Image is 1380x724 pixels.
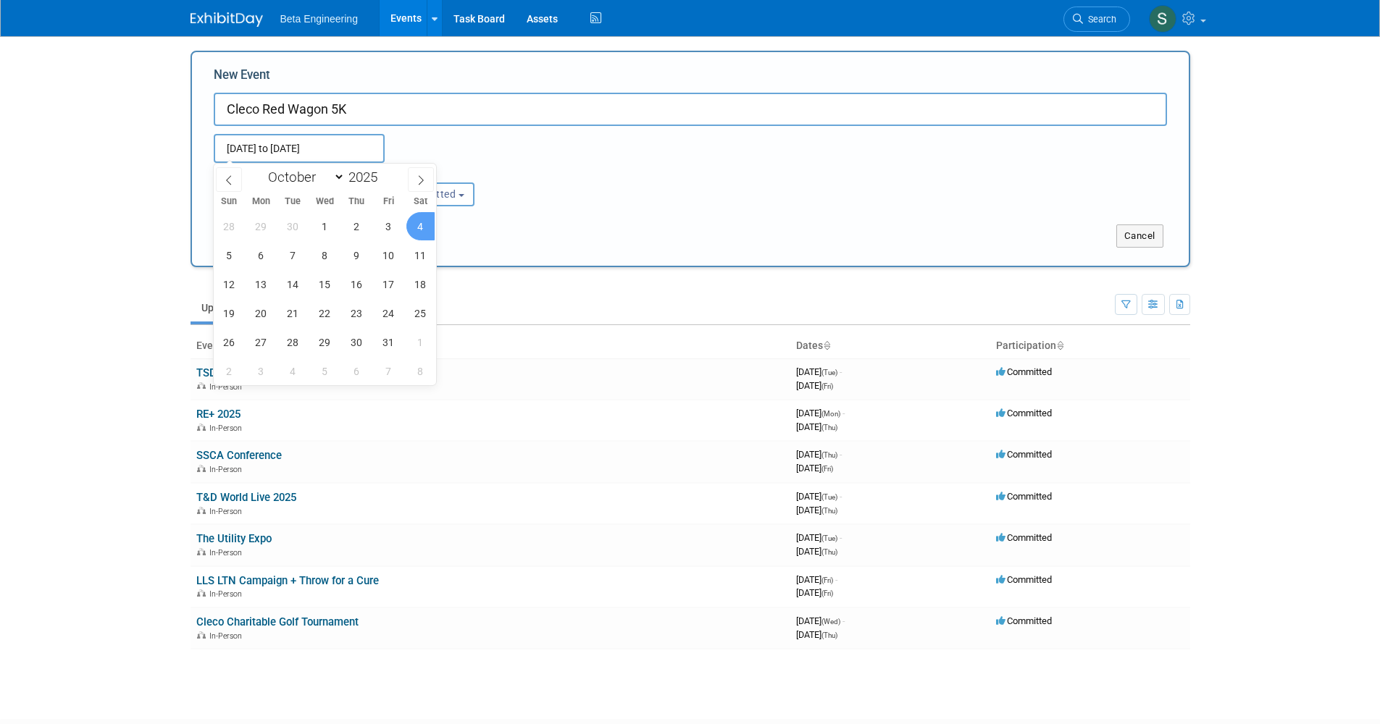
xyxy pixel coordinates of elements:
[821,631,837,639] span: (Thu)
[247,299,275,327] span: October 20, 2025
[247,212,275,240] span: September 29, 2025
[279,270,307,298] span: October 14, 2025
[996,615,1052,626] span: Committed
[375,328,403,356] span: October 31, 2025
[196,366,256,379] a: TSDOS 2025
[996,574,1052,585] span: Committed
[821,382,833,390] span: (Fri)
[215,357,243,385] span: November 2, 2025
[279,357,307,385] span: November 4, 2025
[821,589,833,597] span: (Fri)
[796,491,842,502] span: [DATE]
[343,212,371,240] span: October 2, 2025
[196,408,241,421] a: RE+ 2025
[796,574,837,585] span: [DATE]
[280,13,358,25] span: Beta Engineering
[343,241,371,269] span: October 9, 2025
[376,163,517,182] div: Participation:
[821,618,840,626] span: (Wed)
[796,532,842,543] span: [DATE]
[796,629,837,640] span: [DATE]
[215,328,243,356] span: October 26, 2025
[842,408,845,418] span: -
[821,465,833,473] span: (Fri)
[197,465,206,472] img: In-Person Event
[345,169,388,185] input: Year
[404,197,436,206] span: Sat
[214,93,1167,126] input: Name of Trade Show / Conference
[375,357,403,385] span: November 7, 2025
[990,334,1190,358] th: Participation
[191,294,272,321] a: Upcoming7
[796,463,833,473] span: [DATE]
[406,212,435,240] span: October 4, 2025
[1083,14,1116,25] span: Search
[311,357,339,385] span: November 5, 2025
[196,449,282,462] a: SSCA Conference
[191,334,790,358] th: Event
[196,615,359,628] a: Cleco Charitable Golf Tournament
[214,134,385,163] input: Start Date - End Date
[197,507,206,514] img: In-Person Event
[197,631,206,639] img: In-Person Event
[796,587,833,598] span: [DATE]
[343,357,371,385] span: November 6, 2025
[197,548,206,555] img: In-Person Event
[996,532,1052,543] span: Committed
[214,163,354,182] div: Attendance / Format:
[262,168,345,186] select: Month
[375,270,403,298] span: October 17, 2025
[840,366,842,377] span: -
[247,357,275,385] span: November 3, 2025
[343,270,371,298] span: October 16, 2025
[209,589,246,599] span: In-Person
[821,534,837,542] span: (Tue)
[343,299,371,327] span: October 23, 2025
[406,270,435,298] span: October 18, 2025
[309,197,340,206] span: Wed
[796,505,837,515] span: [DATE]
[215,212,243,240] span: September 28, 2025
[996,491,1052,502] span: Committed
[821,548,837,556] span: (Thu)
[1056,340,1063,351] a: Sort by Participation Type
[214,67,270,89] label: New Event
[1063,7,1130,32] a: Search
[821,410,840,418] span: (Mon)
[406,328,435,356] span: November 1, 2025
[821,576,833,584] span: (Fri)
[796,380,833,391] span: [DATE]
[796,408,845,418] span: [DATE]
[375,241,403,269] span: October 10, 2025
[840,532,842,543] span: -
[796,615,845,626] span: [DATE]
[247,241,275,269] span: October 6, 2025
[191,12,263,27] img: ExhibitDay
[279,241,307,269] span: October 7, 2025
[821,451,837,459] span: (Thu)
[821,493,837,501] span: (Tue)
[311,299,339,327] span: October 22, 2025
[823,340,830,351] a: Sort by Start Date
[215,299,243,327] span: October 19, 2025
[796,546,837,557] span: [DATE]
[996,449,1052,460] span: Committed
[279,212,307,240] span: September 30, 2025
[375,299,403,327] span: October 24, 2025
[406,241,435,269] span: October 11, 2025
[406,357,435,385] span: November 8, 2025
[821,507,837,515] span: (Thu)
[311,328,339,356] span: October 29, 2025
[311,212,339,240] span: October 1, 2025
[279,328,307,356] span: October 28, 2025
[209,548,246,557] span: In-Person
[1116,224,1163,248] button: Cancel
[790,334,990,358] th: Dates
[209,382,246,392] span: In-Person
[796,366,842,377] span: [DATE]
[842,615,845,626] span: -
[196,574,379,587] a: LLS LTN Campaign + Throw for a Cure
[279,299,307,327] span: October 21, 2025
[197,382,206,390] img: In-Person Event
[340,197,372,206] span: Thu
